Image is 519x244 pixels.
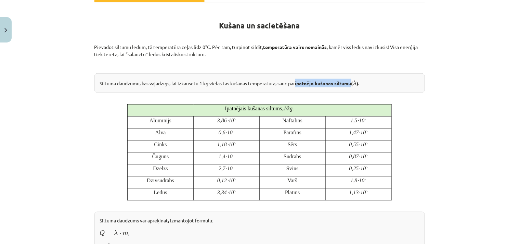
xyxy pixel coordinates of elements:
[365,177,366,181] sup: 5
[353,81,357,86] span: λ
[286,106,287,111] : /
[154,190,167,195] span: Ledus
[4,28,7,33] img: icon-close-lesson-0947bae3869378f0d4975bcd49f059093ad1ed9edebbc8119c70593378902aed.svg
[229,178,234,183] : 10
[225,106,282,111] span: Īpatnējais kušanas siltums
[286,166,299,171] span: Svins
[365,117,366,121] sup: 5
[351,118,359,123] : 1,5⋅
[359,178,365,183] : 10
[234,141,236,145] sup: 5
[155,130,166,135] span: Alva
[349,130,361,135] : 1,47⋅
[361,142,366,147] : 10
[284,106,286,111] : J
[100,229,419,237] p: ,
[349,142,361,147] : 0,55⋅
[349,190,361,195] : 1,13⋅
[282,106,284,111] : ,
[293,106,294,111] span: .
[284,154,301,159] span: Sudrabs
[94,44,425,58] p: Pievadot siltumu ledum, tā temperatūra ceļas līdz 0°C. Pēc tam, turpinot sildīt, , kamēr viss led...
[229,118,234,123] : 10
[285,190,300,195] span: Platīns
[361,166,366,171] : 10
[219,130,227,135] : 0,6⋅
[288,178,297,183] span: Varš
[219,166,227,171] : 2,7⋅
[233,153,234,157] sup: 5
[153,166,168,171] span: Dzelzs
[263,44,327,50] b: temperatūra vairs nemainās
[284,130,301,135] span: Parafīns
[359,118,365,123] : 10
[152,154,169,159] span: Čuguns
[119,233,121,235] span: ⋅
[154,142,167,147] span: Cinks
[283,118,303,123] span: Naftalīns
[219,21,300,30] strong: Kušana un sacietēšana
[217,178,229,183] : 0,12⋅
[114,231,118,236] span: λ
[229,142,234,147] : 10
[217,118,229,123] : 3,86⋅
[366,129,368,133] sup: 5
[349,154,361,159] : 0,87⋅
[288,142,297,147] span: Sērs
[361,130,366,135] : 10
[366,153,368,157] sup: 5
[366,141,368,145] sup: 5
[361,190,366,195] : 10
[147,178,174,183] span: Dzīvsudrabs
[94,73,425,93] div: Siltuma daudzumu, kas vajadzīgs, lai izkausētu 1 kg vielas tās kušanas temperatūrā, sauc par
[287,106,293,111] : kg
[217,142,229,147] : 1,18⋅
[229,190,234,195] : 10
[351,178,359,183] : 1,8⋅
[234,117,236,121] sup: 5
[122,232,128,236] span: m
[349,166,361,171] : 0,25⋅
[227,154,233,159] : 10
[233,129,234,133] sup: 5
[361,154,366,159] : 10
[351,80,360,86] strong: ( ).
[234,177,236,181] sup: 5
[234,189,236,193] sup: 5
[366,189,368,193] sup: 5
[227,166,233,171] : 10
[227,130,233,135] : 10
[295,80,351,86] b: īpatnējo kušanas siltumu
[233,165,234,169] sup: 5
[107,233,112,235] span: =
[100,231,105,237] span: Q
[219,154,227,159] : 1,4⋅
[100,217,419,224] p: Siltuma daudzums var aprēķināt, izmantojot formulu:
[150,118,171,123] span: Alumīnijs
[217,190,229,195] : 3,34⋅
[366,165,368,169] sup: 5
